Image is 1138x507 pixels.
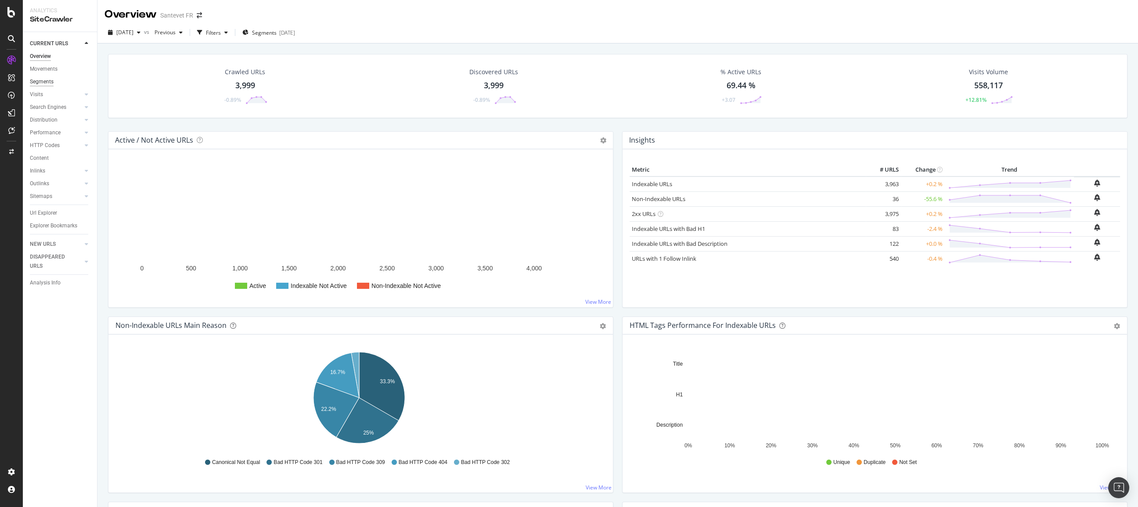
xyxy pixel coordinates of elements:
div: HTTP Codes [30,141,60,150]
div: Content [30,154,49,163]
div: bell-plus [1094,224,1100,231]
div: 69.44 % [727,80,756,91]
span: Segments [252,29,277,36]
div: -0.89% [473,96,490,104]
span: Bad HTTP Code 404 [399,459,447,466]
text: 90% [1055,442,1066,449]
div: Outlinks [30,179,49,188]
div: Performance [30,128,61,137]
a: Performance [30,128,82,137]
a: HTTP Codes [30,141,82,150]
span: Duplicate [864,459,886,466]
a: Distribution [30,115,82,125]
div: Open Intercom Messenger [1108,477,1129,498]
span: Not Set [899,459,917,466]
button: Filters [194,25,231,40]
a: Search Engines [30,103,82,112]
text: 2,000 [330,265,346,272]
a: NEW URLS [30,240,82,249]
td: 36 [866,191,901,206]
text: H1 [676,392,683,398]
a: URLs with 1 Follow Inlink [632,255,696,262]
div: Analysis Info [30,278,61,288]
span: Bad HTTP Code 302 [461,459,510,466]
div: 3,999 [235,80,255,91]
text: 16.7% [330,369,345,375]
td: -55.6 % [901,191,945,206]
a: DISAPPEARED URLS [30,252,82,271]
button: Segments[DATE] [239,25,299,40]
text: Description [656,422,683,428]
div: Segments [30,77,54,86]
text: Non-Indexable Not Active [371,282,441,289]
text: 100% [1095,442,1109,449]
a: Outlinks [30,179,82,188]
text: Active [249,282,266,289]
div: bell-plus [1094,209,1100,216]
a: Visits [30,90,82,99]
div: gear [600,323,606,329]
div: Sitemaps [30,192,52,201]
div: [DATE] [279,29,295,36]
text: 33.3% [380,378,395,385]
th: # URLS [866,163,901,176]
a: Content [30,154,91,163]
div: NEW URLS [30,240,56,249]
svg: A chart. [630,349,1117,450]
div: DISAPPEARED URLS [30,252,74,271]
div: Filters [206,29,221,36]
div: bell-plus [1094,180,1100,187]
td: -0.4 % [901,251,945,266]
span: 2025 Sep. 28th [116,29,133,36]
td: +0.2 % [901,206,945,221]
div: +3.07 [722,96,735,104]
text: 10% [724,442,735,449]
h4: Active / Not Active URLs [115,134,193,146]
text: 50% [890,442,900,449]
text: 60% [931,442,942,449]
svg: A chart. [115,349,603,450]
text: Indexable Not Active [291,282,347,289]
td: 122 [866,236,901,251]
a: 2xx URLs [632,210,655,218]
i: Options [600,137,606,144]
a: Analysis Info [30,278,91,288]
span: vs [144,28,151,36]
a: Explorer Bookmarks [30,221,91,230]
button: [DATE] [104,25,144,40]
a: Non-Indexable URLs [632,195,685,203]
div: Santevet FR [160,11,193,20]
td: +0.2 % [901,176,945,192]
text: 30% [807,442,817,449]
span: Canonical Not Equal [212,459,260,466]
text: 4,000 [526,265,542,272]
div: -0.89% [224,96,241,104]
div: Overview [30,52,51,61]
div: 3,999 [484,80,504,91]
div: Url Explorer [30,209,57,218]
a: Segments [30,77,91,86]
td: +0.0 % [901,236,945,251]
div: Inlinks [30,166,45,176]
text: 3,500 [477,265,493,272]
div: Explorer Bookmarks [30,221,77,230]
div: Visits [30,90,43,99]
div: % Active URLs [720,68,761,76]
div: Distribution [30,115,58,125]
a: Indexable URLs with Bad H1 [632,225,705,233]
a: Movements [30,65,91,74]
text: 70% [973,442,983,449]
button: Previous [151,25,186,40]
div: bell-plus [1094,194,1100,201]
text: 2,500 [379,265,395,272]
div: Non-Indexable URLs Main Reason [115,321,227,330]
th: Metric [630,163,866,176]
text: 3,000 [429,265,444,272]
div: gear [1114,323,1120,329]
div: +12.81% [965,96,987,104]
svg: A chart. [115,163,606,300]
div: Movements [30,65,58,74]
